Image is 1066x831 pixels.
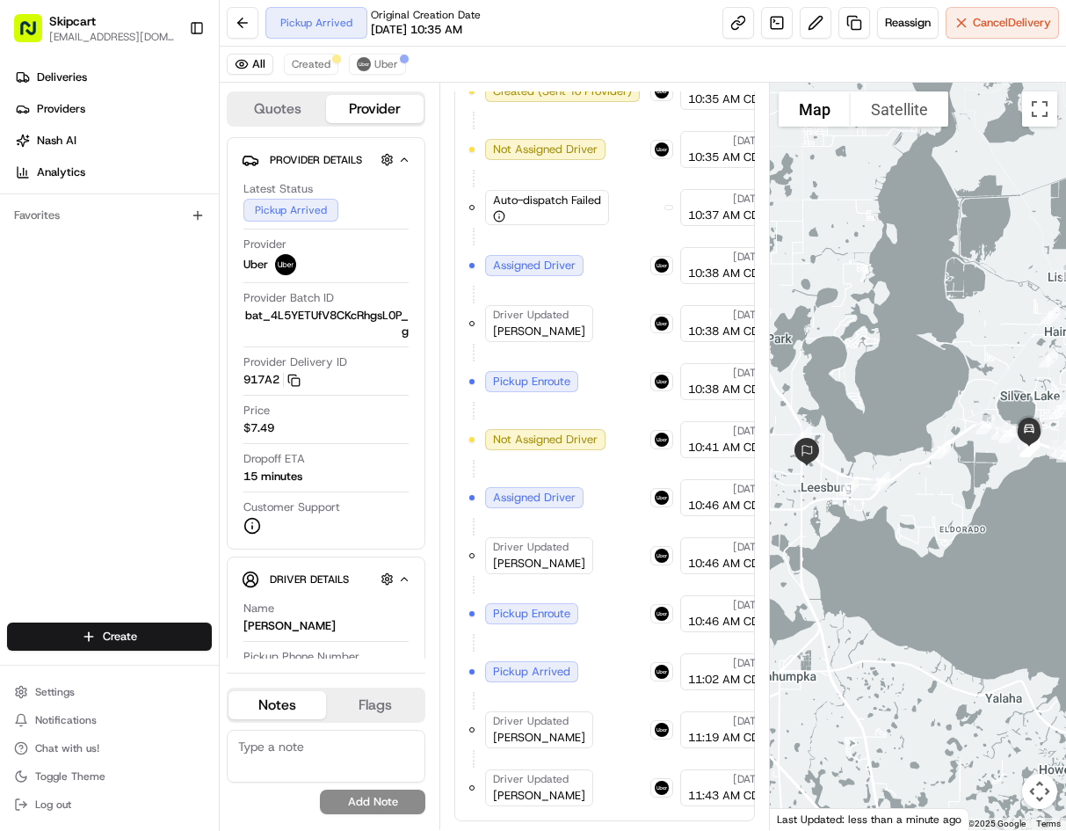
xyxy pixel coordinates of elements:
span: 10:38 AM CDT [688,324,765,339]
span: [DATE] [733,714,765,728]
button: Map camera controls [1022,774,1057,809]
button: Start new chat [299,173,320,194]
button: Notifications [7,708,212,733]
span: Auto-dispatch Failed [493,193,601,208]
button: All [227,54,273,75]
button: Notes [228,691,326,719]
span: Assigned Driver [493,258,576,273]
span: Customer Support [243,499,340,515]
img: uber-new-logo.jpeg [655,665,669,679]
img: uber-new-logo.jpeg [655,317,669,331]
span: Deliveries [37,69,87,85]
img: uber-new-logo.jpeg [655,84,669,98]
button: CancelDelivery [946,7,1059,39]
span: 10:37 AM CDT [688,208,765,223]
span: [DATE] 10:35 AM [371,22,462,38]
span: [DATE] [733,366,765,380]
span: Dropoff ETA [243,451,305,467]
button: Skipcart[EMAIL_ADDRESS][DOMAIN_NAME] [7,7,182,49]
a: Deliveries [7,63,219,91]
span: Provider Delivery ID [243,354,347,370]
span: API Documentation [166,255,282,273]
span: [DATE] [733,424,765,438]
div: Last Updated: less than a minute ago [770,808,969,830]
button: Created [284,54,338,75]
span: Analytics [37,164,85,180]
span: Provider Details [270,153,362,167]
div: We're available if you need us! [60,186,222,200]
span: Pickup Arrived [493,664,570,680]
span: Driver Updated [493,772,569,786]
span: Toggle Theme [35,769,105,784]
span: Cancel Delivery [973,15,1051,31]
img: uber-new-logo.jpeg [655,781,669,795]
span: Latest Status [243,181,313,197]
span: Not Assigned Driver [493,142,598,157]
span: Not Assigned Driver [493,432,598,448]
span: Pylon [175,298,213,311]
div: 20 [968,408,1002,441]
div: 17 [832,470,866,503]
span: 10:46 AM CDT [688,614,765,630]
a: Terms (opens in new tab) [1036,819,1061,828]
div: 26 [991,417,1025,450]
a: Nash AI [7,127,219,155]
span: Log out [35,798,71,812]
img: Nash [18,18,53,53]
span: Map data ©2025 Google [930,819,1026,828]
img: uber-new-logo.jpeg [655,723,669,737]
span: Driver Details [270,572,349,587]
img: uber-new-logo.jpeg [655,433,669,447]
span: 11:19 AM CDT [688,730,765,746]
a: 📗Knowledge Base [11,248,141,280]
img: uber-new-logo.jpeg [655,142,669,157]
button: Provider [326,95,424,123]
p: Welcome 👋 [18,70,320,98]
span: [PERSON_NAME] [493,730,585,746]
div: [PERSON_NAME] [243,618,336,634]
span: Chat with us! [35,741,99,755]
div: 1 [786,419,819,452]
span: Created [292,57,330,71]
img: uber-new-logo.jpeg [655,491,669,505]
div: 💻 [149,257,163,271]
div: Start new chat [60,168,288,186]
span: bat_4L5YETUfV8CKcRhgsL0P_g [243,308,409,339]
span: Uber [243,257,268,273]
span: [PERSON_NAME] [493,324,585,339]
span: 10:46 AM CDT [688,556,765,572]
span: [DATE] [733,250,765,264]
button: Skipcart [49,12,96,30]
span: Price [243,403,270,419]
img: uber-new-logo.jpeg [655,607,669,621]
span: Provider Batch ID [243,290,334,306]
span: Created (Sent To Provider) [493,84,632,99]
span: $7.49 [243,420,274,436]
span: Nash AI [37,133,76,149]
button: Create [7,623,212,651]
span: 10:38 AM CDT [688,382,765,397]
img: 1736555255976-a54dd68f-1ca7-489b-9aae-adbdc363a1c4 [18,168,49,200]
button: Flags [326,691,424,719]
button: Show satellite imagery [851,91,948,127]
button: Provider Details [242,145,410,174]
a: Providers [7,95,219,123]
a: Powered byPylon [124,297,213,311]
span: Pickup Phone Number [243,649,359,665]
div: 15 minutes [243,469,302,485]
button: Toggle Theme [7,764,212,789]
span: Pickup Enroute [493,374,570,390]
div: Favorites [7,201,212,230]
span: Notifications [35,713,97,727]
button: Uber [349,54,406,75]
span: Uber [374,57,398,71]
button: Chat with us! [7,736,212,761]
button: [EMAIL_ADDRESS][DOMAIN_NAME] [49,30,175,44]
a: Open this area in Google Maps (opens a new window) [774,807,832,830]
span: Original Creation Date [371,8,481,22]
button: 917A2 [243,372,301,388]
a: Analytics [7,158,219,186]
img: uber-new-logo.jpeg [357,57,371,71]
